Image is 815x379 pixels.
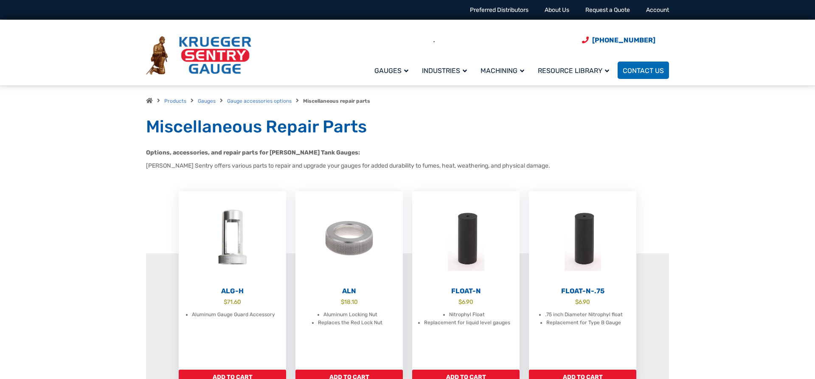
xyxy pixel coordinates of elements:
[592,36,655,44] span: [PHONE_NUMBER]
[295,191,403,285] img: ALN
[575,298,590,305] bdi: 6.90
[546,319,621,327] li: Replacement for Type B Gauge
[458,298,462,305] span: $
[303,98,370,104] strong: Miscellaneous repair parts
[475,60,533,80] a: Machining
[545,6,569,14] a: About Us
[623,67,664,75] span: Contact Us
[529,191,636,370] a: Float-N-.75 $6.90 .75 inch Diameter Nitrophyl float Replacement for Type B Gauge
[146,149,360,156] strong: Options, accessories, and repair parts for [PERSON_NAME] Tank Gauges:
[295,191,403,370] a: ALN $18.10 Aluminum Locking Nut Replaces the Red Lock Nut
[412,287,520,295] h2: Float-N
[412,191,520,285] img: Float-N
[146,116,669,138] h1: Miscellaneous Repair Parts
[179,287,286,295] h2: ALG-H
[424,319,510,327] li: Replacement for liquid level gauges
[179,191,286,285] img: ALG-OF
[412,191,520,370] a: Float-N $6.90 Nitrophyl Float Replacement for liquid level gauges
[341,298,358,305] bdi: 18.10
[449,311,485,319] li: Nitrophyl Float
[618,62,669,79] a: Contact Us
[646,6,669,14] a: Account
[341,298,344,305] span: $
[224,298,241,305] bdi: 71.60
[318,319,382,327] li: Replaces the Red Lock Nut
[192,311,275,319] li: Aluminum Gauge Guard Accessory
[582,35,655,45] a: Phone Number (920) 434-8860
[545,311,623,319] li: .75 inch Diameter Nitrophyl float
[323,311,377,319] li: Aluminum Locking Nut
[146,161,669,170] p: [PERSON_NAME] Sentry offers various parts to repair and upgrade your gauges for added durability ...
[575,298,579,305] span: $
[422,67,467,75] span: Industries
[198,98,216,104] a: Gauges
[538,67,609,75] span: Resource Library
[417,60,475,80] a: Industries
[179,191,286,370] a: ALG-H $71.60 Aluminum Gauge Guard Accessory
[529,287,636,295] h2: Float-N-.75
[369,60,417,80] a: Gauges
[529,191,636,285] img: Float-N
[585,6,630,14] a: Request a Quote
[295,287,403,295] h2: ALN
[224,298,227,305] span: $
[164,98,186,104] a: Products
[227,98,292,104] a: Gauge accessories options
[481,67,524,75] span: Machining
[374,67,408,75] span: Gauges
[533,60,618,80] a: Resource Library
[458,298,473,305] bdi: 6.90
[146,36,251,75] img: Krueger Sentry Gauge
[470,6,528,14] a: Preferred Distributors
